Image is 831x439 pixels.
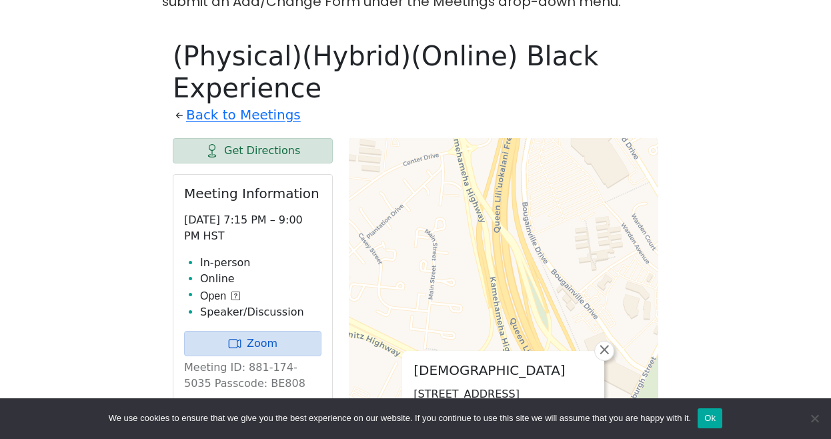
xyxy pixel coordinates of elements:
p: Meeting ID: 881-174-5035 Passcode: BE808 [184,360,321,392]
h1: (Physical)(Hybrid)(Online) Black Experience [173,40,658,104]
span: We use cookies to ensure that we give you the best experience on our website. If you continue to ... [109,412,691,425]
h2: Meeting Information [184,185,321,201]
span: No [808,412,821,425]
p: [STREET_ADDRESS][PERSON_NAME] [413,386,593,418]
button: Open [200,288,240,304]
span: × [598,342,611,358]
a: Zoom [184,331,321,356]
p: [DATE] 7:15 PM – 9:00 PM HST [184,212,321,244]
a: Get Directions [173,138,333,163]
li: Online [200,271,321,287]
li: In-person [200,255,321,271]
span: Open [200,288,226,304]
li: Speaker/Discussion [200,304,321,320]
h2: [DEMOGRAPHIC_DATA] [413,362,593,378]
a: Back to Meetings [186,104,301,127]
a: Close popup [594,341,614,361]
button: Ok [698,408,722,428]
